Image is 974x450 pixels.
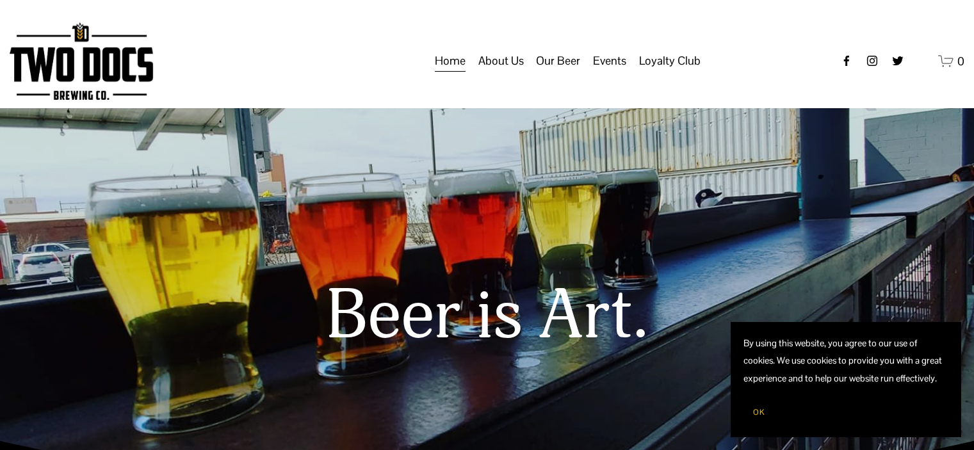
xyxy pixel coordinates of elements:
[639,49,701,73] a: folder dropdown
[743,335,948,387] p: By using this website, you agree to our use of cookies. We use cookies to provide you with a grea...
[10,22,153,100] img: Two Docs Brewing Co.
[891,54,904,67] a: twitter-unauth
[593,49,626,73] a: folder dropdown
[536,49,580,73] a: folder dropdown
[639,50,701,72] span: Loyalty Club
[435,49,466,73] a: Home
[593,50,626,72] span: Events
[753,407,765,417] span: OK
[478,50,524,72] span: About Us
[840,54,853,67] a: Facebook
[866,54,879,67] a: instagram-unauth
[478,49,524,73] a: folder dropdown
[536,50,580,72] span: Our Beer
[938,53,964,69] a: 0 items in cart
[731,322,961,437] section: Cookie banner
[743,400,774,424] button: OK
[39,278,936,355] h1: Beer is Art.
[957,54,964,68] span: 0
